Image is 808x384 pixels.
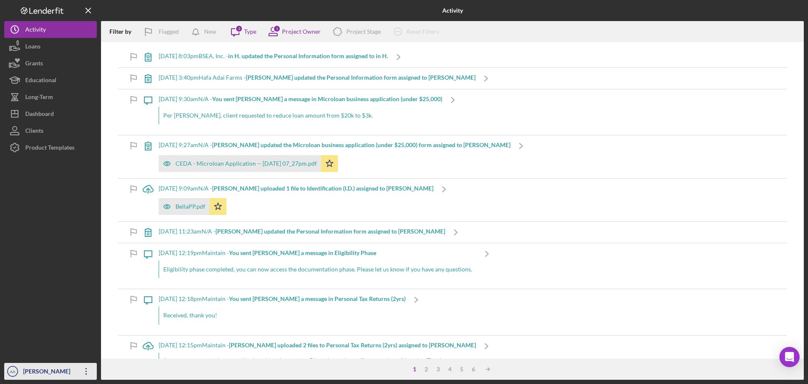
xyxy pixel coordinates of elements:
a: [DATE] 11:23amN/A -[PERSON_NAME] updated the Personal Information form assigned to [PERSON_NAME] [138,222,466,243]
p: Received, thank you! [163,311,401,320]
a: [DATE] 9:27amN/A -[PERSON_NAME] updated the Microloan business application (under $25,000) form a... [138,135,532,178]
b: You sent [PERSON_NAME] a message in Eligibility Phase [229,249,376,256]
div: Project Owner [282,28,321,35]
a: [DATE] 3:40pmHafa Adai Farms -[PERSON_NAME] updated the Personal Information form assigned to [PE... [138,68,497,89]
div: [DATE] 12:15pm Maintain - [159,342,476,349]
div: 4 [444,366,456,373]
div: [PERSON_NAME] [21,363,76,382]
div: Open Intercom Messenger [779,347,800,367]
div: [DATE] 9:27am N/A - [159,142,510,148]
button: Product Templates [4,139,97,156]
button: Dashboard [4,105,97,122]
div: 5 [456,366,468,373]
div: BellaPP.pdf [175,203,205,210]
button: Long-Term [4,89,97,105]
b: You sent [PERSON_NAME] a message in Personal Tax Returns (2yrs) [229,295,406,302]
b: [PERSON_NAME] updated the Personal Information form assigned to [PERSON_NAME] [215,228,445,235]
button: Flagged [138,23,187,40]
div: Dashboard [25,105,54,124]
div: Clients [25,122,43,141]
div: Type [244,28,256,35]
div: Educational [25,72,56,91]
b: [PERSON_NAME] updated the Microloan business application (under $25,000) form assigned to [PERSON... [212,141,510,148]
button: Activity [4,21,97,38]
a: [DATE] 9:09amN/A -[PERSON_NAME] uploaded 1 file to Identification (I.D.) assigned to [PERSON_NAME... [138,179,454,221]
b: Activity [442,7,463,14]
button: AA[PERSON_NAME] [4,363,97,380]
b: You sent [PERSON_NAME] a message in Microloan business application (under $25,000) [212,95,442,102]
a: [DATE] 12:19pmMaintain -You sent [PERSON_NAME] a message in Eligibility PhaseEligibility phase co... [138,243,497,289]
div: Product Templates [25,139,74,158]
div: [DATE] 12:18pm Maintain - [159,295,406,302]
button: CEDA - Microloan Application -- [DATE] 07_27pm.pdf [159,155,338,172]
b: [PERSON_NAME] uploaded 2 files to Personal Tax Returns (2yrs) assigned to [PERSON_NAME] [229,341,476,349]
a: [DATE] 9:30amN/A -You sent [PERSON_NAME] a message in Microloan business application (under $25,0... [138,89,463,135]
div: Loans [25,38,40,57]
button: Clients [4,122,97,139]
div: Long-Term [25,89,53,107]
button: New [187,23,225,40]
div: Filter by [109,28,138,35]
div: CEDA - Microloan Application -- [DATE] 07_27pm.pdf [175,160,317,167]
a: [DATE] 12:18pmMaintain -You sent [PERSON_NAME] a message in Personal Tax Returns (2yrs)Received, ... [138,289,427,335]
button: Reset Filters [387,23,447,40]
text: AA [10,369,16,374]
b: [PERSON_NAME] uploaded 1 file to Identification (I.D.) assigned to [PERSON_NAME] [212,185,433,192]
div: 3 [432,366,444,373]
button: Grants [4,55,97,72]
div: Project Stage [346,28,381,35]
a: [DATE] 8:03pmBSEA, Inc. -in H. updated the Personal Information form assigned to in H. [138,46,409,67]
div: 1 [409,366,420,373]
div: [DATE] 12:19pm Maintain - [159,250,476,256]
div: 3 [235,25,243,32]
div: [DATE] 8:03pm BSEA, Inc. - [159,53,388,59]
div: New [204,23,216,40]
button: BellaPP.pdf [159,198,226,215]
div: Activity [25,21,46,40]
b: [PERSON_NAME] updated the Personal Information form assigned to [PERSON_NAME] [246,74,476,81]
div: [DATE] 9:09am N/A - [159,185,433,192]
div: [DATE] 3:40pm Hafa Adai Farms - [159,74,476,81]
div: 6 [468,366,479,373]
button: Educational [4,72,97,89]
div: Grants [25,55,43,74]
div: [DATE] 11:23am N/A - [159,228,445,235]
div: [DATE] 9:30am N/A - [159,96,442,102]
div: Flagged [159,23,179,40]
p: Per [PERSON_NAME], client requested to reduce loan amount from $20k to $3k. [163,111,438,120]
p: Eligibility phase completed, you can now access the documentation phase. Please let us know if yo... [163,265,472,274]
div: 2 [420,366,432,373]
b: in H. updated the Personal Information form assigned to in H. [228,52,388,59]
div: As per your request these are the signed tax documents. Please let me know if you need anything e... [159,353,476,368]
div: Reset Filters [407,23,439,40]
button: Loans [4,38,97,55]
div: 1 [273,25,281,32]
